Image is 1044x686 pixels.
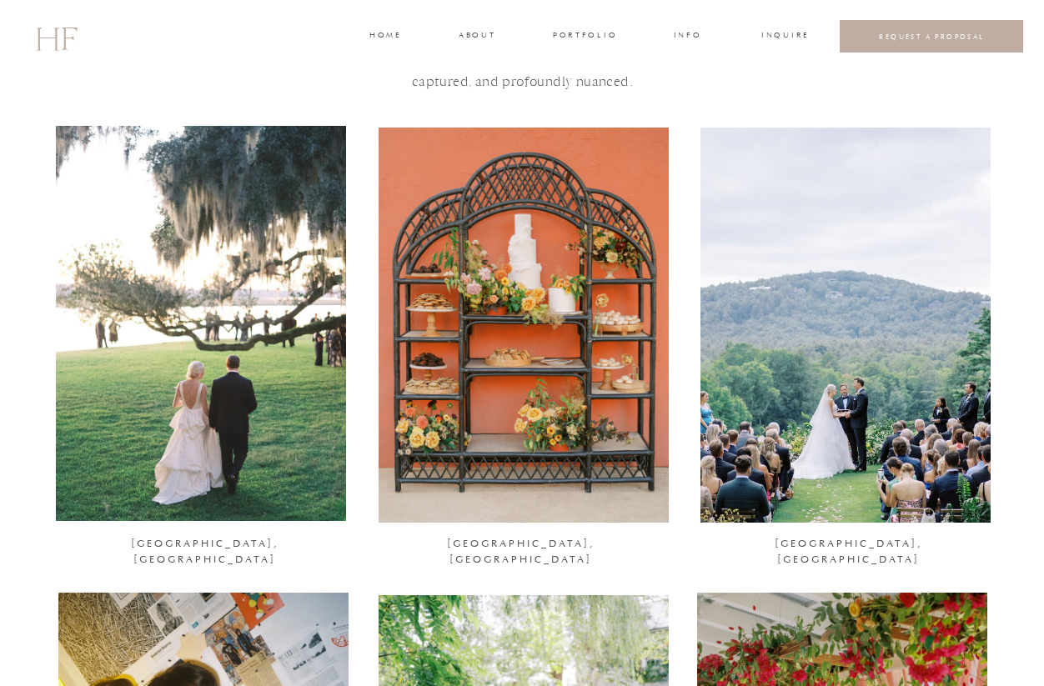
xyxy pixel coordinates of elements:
a: home [369,29,400,44]
a: HF [35,13,77,61]
h3: Discover the feeling and vibrant artistry that captures iconic brands like [PERSON_NAME] and [PER... [219,32,826,157]
a: INQUIRE [761,29,806,44]
a: REQUEST A PROPOSAL [853,32,1011,41]
a: [GEOGRAPHIC_DATA], [GEOGRAPHIC_DATA] [395,536,645,558]
a: [GEOGRAPHIC_DATA], [GEOGRAPHIC_DATA] [79,536,329,558]
a: about [459,29,494,44]
a: portfolio [553,29,615,44]
a: [GEOGRAPHIC_DATA], [GEOGRAPHIC_DATA] [723,536,973,558]
a: INFO [672,29,703,44]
